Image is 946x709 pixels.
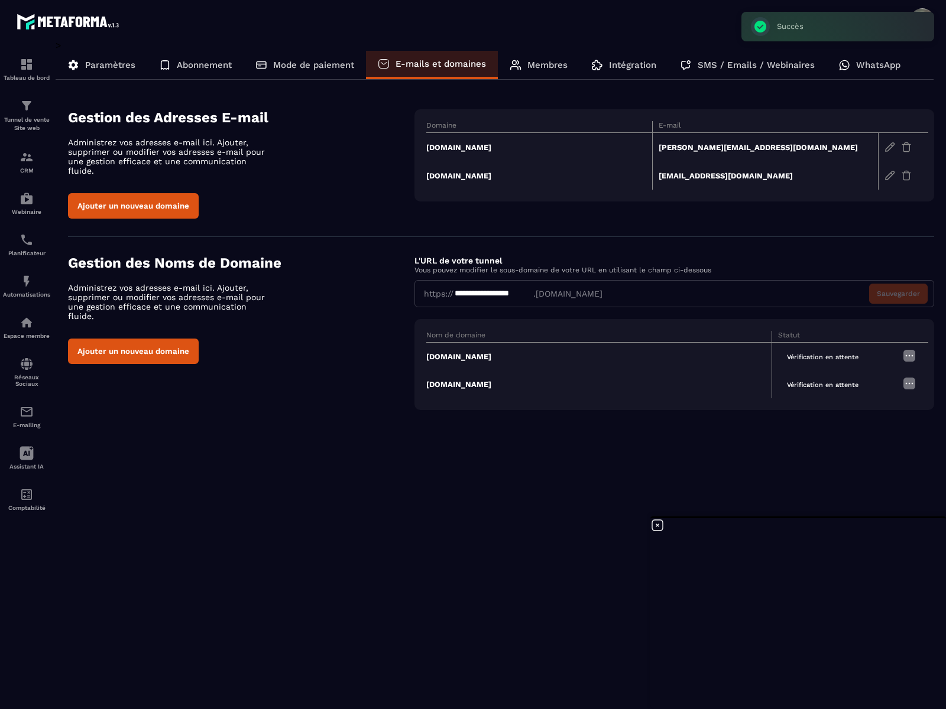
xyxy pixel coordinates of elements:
p: Espace membre [3,333,50,339]
td: [DOMAIN_NAME] [426,343,772,371]
th: Domaine [426,121,652,133]
a: formationformationTableau de bord [3,48,50,90]
p: Assistant IA [3,463,50,470]
p: Administrez vos adresses e-mail ici. Ajouter, supprimer ou modifier vos adresses e-mail pour une ... [68,283,275,321]
p: E-mails et domaines [396,58,486,69]
p: Abonnement [177,60,232,70]
a: social-networksocial-networkRéseaux Sociaux [3,348,50,396]
a: automationsautomationsAutomatisations [3,265,50,307]
div: > [56,40,934,428]
img: scheduler [20,233,34,247]
img: trash-gr.2c9399ab.svg [901,170,912,181]
th: Nom de domaine [426,331,772,343]
img: edit-gr.78e3acdd.svg [885,170,895,181]
p: E-mailing [3,422,50,428]
img: email [20,405,34,419]
p: Webinaire [3,209,50,215]
p: Intégration [609,60,656,70]
img: more [902,349,916,363]
p: Automatisations [3,291,50,298]
p: Paramètres [85,60,135,70]
p: Administrez vos adresses e-mail ici. Ajouter, supprimer ou modifier vos adresses e-mail pour une ... [68,138,275,175]
p: Planificateur [3,250,50,256]
td: [DOMAIN_NAME] [426,133,652,162]
h4: Gestion des Adresses E-mail [68,109,414,126]
p: Tableau de bord [3,74,50,81]
td: [DOMAIN_NAME] [426,370,772,398]
img: trash-gr.2c9399ab.svg [901,142,912,152]
button: Ajouter un nouveau domaine [68,339,199,364]
p: SMS / Emails / Webinaires [698,60,815,70]
h4: Gestion des Noms de Domaine [68,255,414,271]
img: automations [20,191,34,206]
img: automations [20,274,34,288]
img: formation [20,99,34,113]
img: accountant [20,487,34,502]
th: Statut [772,331,896,343]
a: accountantaccountantComptabilité [3,479,50,520]
img: automations [20,316,34,330]
td: [PERSON_NAME][EMAIL_ADDRESS][DOMAIN_NAME] [652,133,878,162]
p: Comptabilité [3,505,50,511]
img: edit-gr.78e3acdd.svg [885,142,895,152]
p: Vous pouvez modifier le sous-domaine de votre URL en utilisant le champ ci-dessous [414,266,934,274]
a: schedulerschedulerPlanificateur [3,224,50,265]
a: automationsautomationsEspace membre [3,307,50,348]
img: more [902,376,916,391]
a: automationsautomationsWebinaire [3,183,50,224]
td: [DOMAIN_NAME] [426,161,652,190]
span: Vérification en attente [778,350,867,364]
img: logo [17,11,123,32]
a: emailemailE-mailing [3,396,50,437]
img: formation [20,150,34,164]
p: Tunnel de vente Site web [3,116,50,132]
a: formationformationTunnel de vente Site web [3,90,50,141]
label: L'URL de votre tunnel [414,256,502,265]
img: social-network [20,357,34,371]
a: formationformationCRM [3,141,50,183]
a: Assistant IA [3,437,50,479]
p: CRM [3,167,50,174]
span: Vérification en attente [778,378,867,392]
button: Ajouter un nouveau domaine [68,193,199,219]
th: E-mail [652,121,878,133]
td: [EMAIL_ADDRESS][DOMAIN_NAME] [652,161,878,190]
p: Mode de paiement [273,60,354,70]
p: Membres [527,60,568,70]
p: Réseaux Sociaux [3,374,50,387]
img: formation [20,57,34,71]
p: WhatsApp [856,60,900,70]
